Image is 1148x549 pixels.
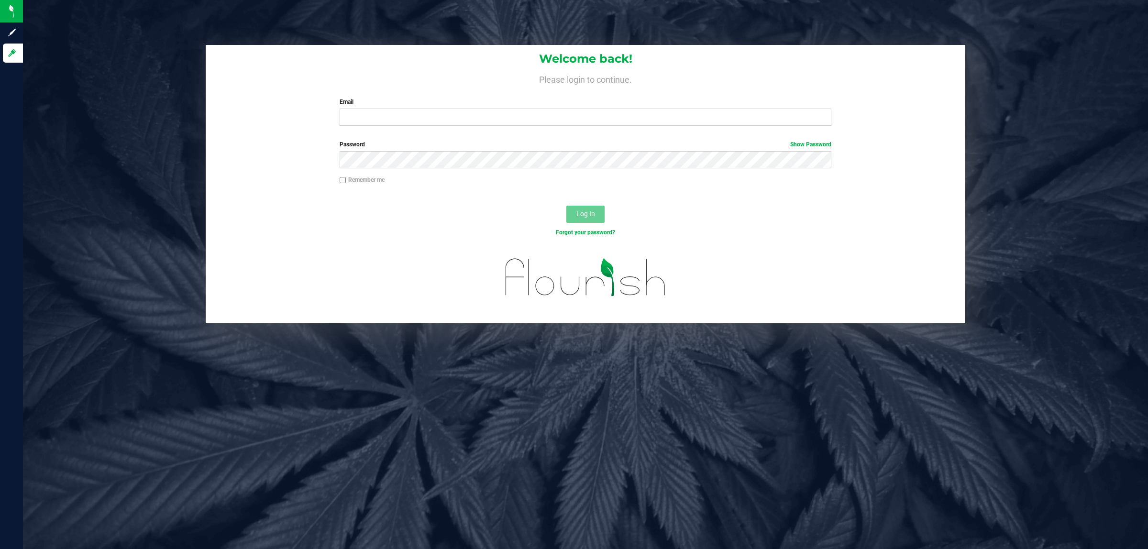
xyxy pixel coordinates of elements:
a: Forgot your password? [556,229,615,236]
span: Log In [576,210,595,218]
a: Show Password [790,141,831,148]
h1: Welcome back! [206,53,965,65]
label: Email [340,98,832,106]
label: Remember me [340,176,385,184]
h4: Please login to continue. [206,73,965,84]
inline-svg: Log in [7,48,17,58]
inline-svg: Sign up [7,28,17,37]
button: Log In [566,206,605,223]
input: Remember me [340,177,346,184]
img: flourish_logo.svg [491,247,681,308]
span: Password [340,141,365,148]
